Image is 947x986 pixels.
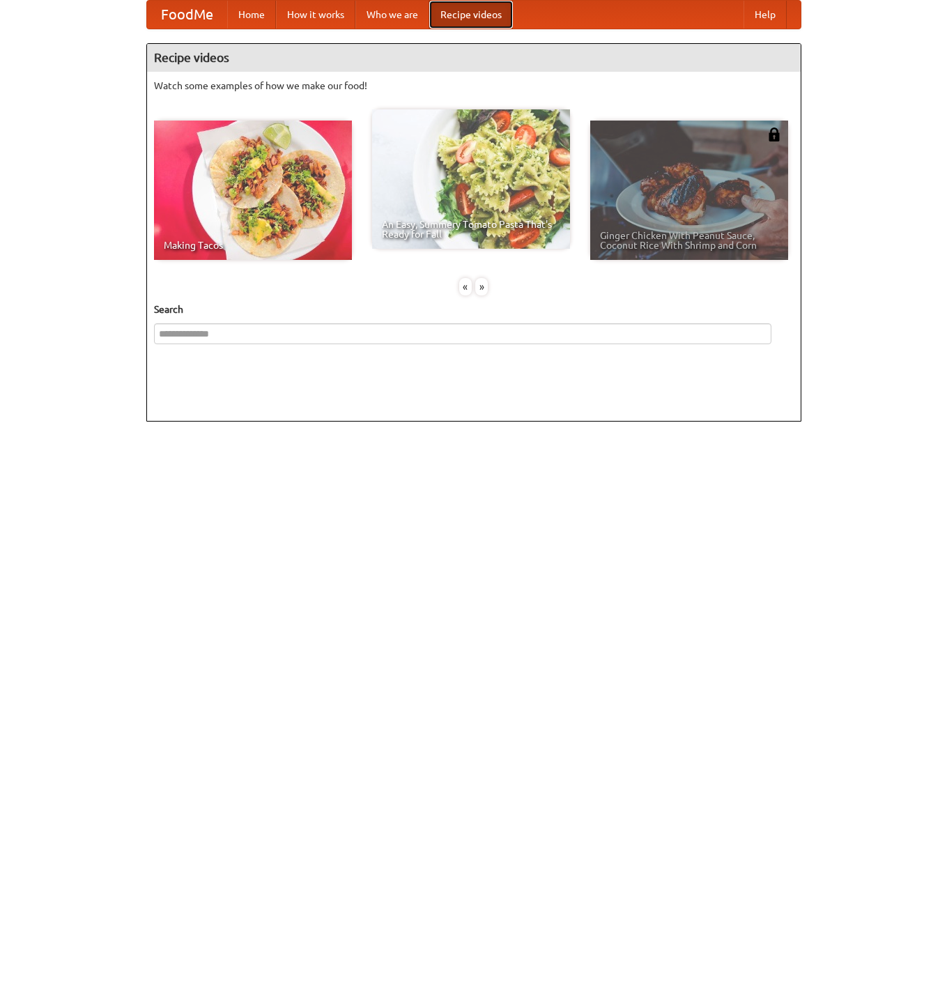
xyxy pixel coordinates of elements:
a: Help [744,1,787,29]
div: « [459,278,472,295]
a: An Easy, Summery Tomato Pasta That's Ready for Fall [372,109,570,249]
div: » [475,278,488,295]
span: An Easy, Summery Tomato Pasta That's Ready for Fall [382,219,560,239]
a: Who we are [355,1,429,29]
h5: Search [154,302,794,316]
a: How it works [276,1,355,29]
span: Making Tacos [164,240,342,250]
a: Home [227,1,276,29]
p: Watch some examples of how we make our food! [154,79,794,93]
a: Making Tacos [154,121,352,260]
a: FoodMe [147,1,227,29]
h4: Recipe videos [147,44,801,72]
img: 483408.png [767,128,781,141]
a: Recipe videos [429,1,513,29]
